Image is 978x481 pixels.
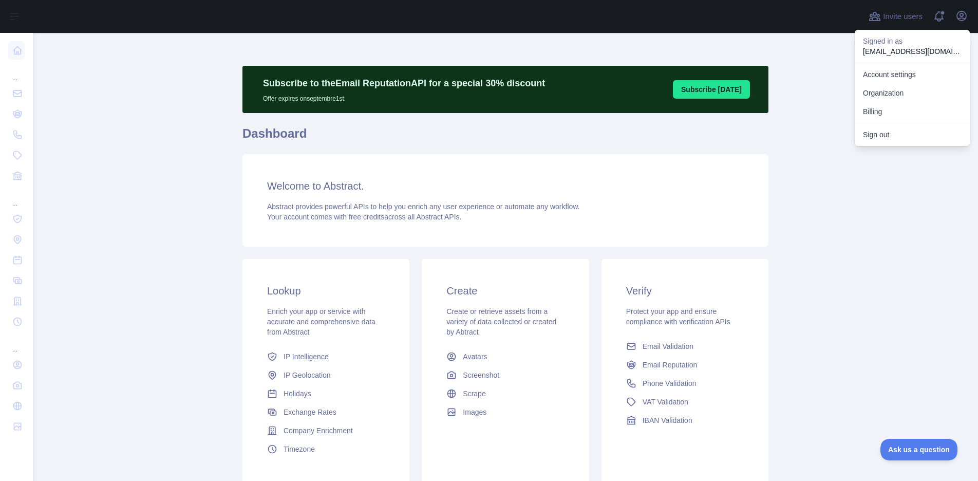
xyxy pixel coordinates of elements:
a: Email Validation [622,337,748,356]
a: Scrape [442,384,568,403]
p: Subscribe to the Email Reputation API for a special 30 % discount [263,76,545,90]
h3: Create [446,284,564,298]
a: Timezone [263,440,389,458]
h3: Lookup [267,284,385,298]
a: Organization [855,84,970,102]
h3: Welcome to Abstract. [267,179,744,193]
p: [EMAIL_ADDRESS][DOMAIN_NAME] [863,46,962,57]
span: Scrape [463,388,485,399]
a: IP Geolocation [263,366,389,384]
a: Images [442,403,568,421]
a: VAT Validation [622,393,748,411]
span: IBAN Validation [643,415,692,425]
span: Timezone [284,444,315,454]
button: Billing [855,102,970,121]
span: Exchange Rates [284,407,336,417]
iframe: Toggle Customer Support [880,439,957,460]
span: Email Validation [643,341,693,351]
span: IP Geolocation [284,370,331,380]
span: Avatars [463,351,487,362]
a: Phone Validation [622,374,748,393]
span: Screenshot [463,370,499,380]
a: Holidays [263,384,389,403]
span: VAT Validation [643,397,688,407]
span: Phone Validation [643,378,697,388]
p: Offer expires on septembre 1st. [263,90,545,103]
div: ... [8,62,25,82]
span: Enrich your app or service with accurate and comprehensive data from Abstract [267,307,375,336]
div: ... [8,187,25,208]
a: IBAN Validation [622,411,748,430]
span: Protect your app and ensure compliance with verification APIs [626,307,730,326]
div: ... [8,333,25,354]
a: Exchange Rates [263,403,389,421]
span: Email Reputation [643,360,698,370]
span: Invite users [883,11,923,23]
a: Screenshot [442,366,568,384]
span: IP Intelligence [284,351,329,362]
span: Your account comes with across all Abstract APIs. [267,213,461,221]
button: Subscribe [DATE] [673,80,750,99]
span: free credits [349,213,384,221]
button: Invite users [867,8,925,25]
a: Avatars [442,347,568,366]
a: Account settings [855,65,970,84]
a: IP Intelligence [263,347,389,366]
span: Abstract provides powerful APIs to help you enrich any user experience or automate any workflow. [267,202,580,211]
h1: Dashboard [242,125,768,150]
a: Email Reputation [622,356,748,374]
a: Company Enrichment [263,421,389,440]
span: Create or retrieve assets from a variety of data collected or created by Abtract [446,307,556,336]
p: Signed in as [863,36,962,46]
h3: Verify [626,284,744,298]
button: Sign out [855,125,970,144]
span: Images [463,407,486,417]
span: Holidays [284,388,311,399]
span: Company Enrichment [284,425,353,436]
